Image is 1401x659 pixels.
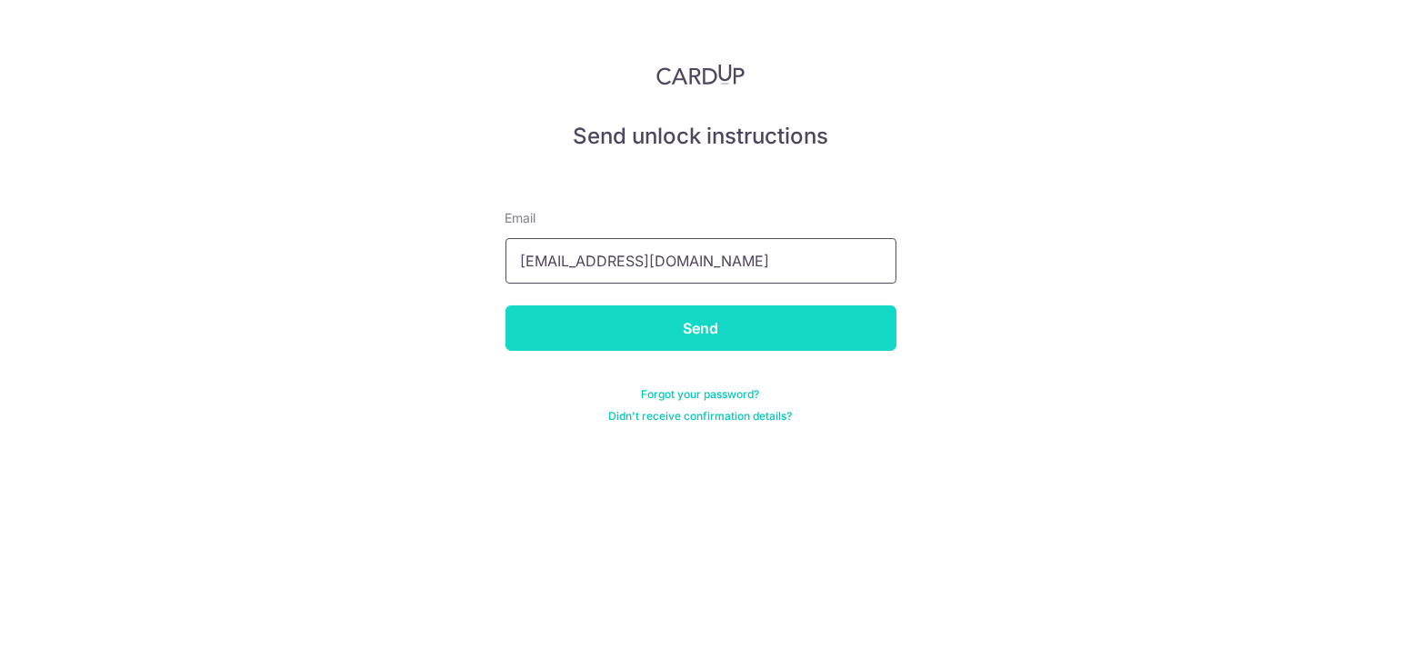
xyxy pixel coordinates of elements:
input: Enter your Email [505,238,896,284]
a: Didn't receive confirmation details? [609,409,793,424]
img: CardUp Logo [656,64,746,85]
input: Send [505,305,896,351]
h5: Send unlock instructions [505,122,896,151]
a: Forgot your password? [642,387,760,402]
span: translation missing: en.devise.label.Email [505,210,536,225]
